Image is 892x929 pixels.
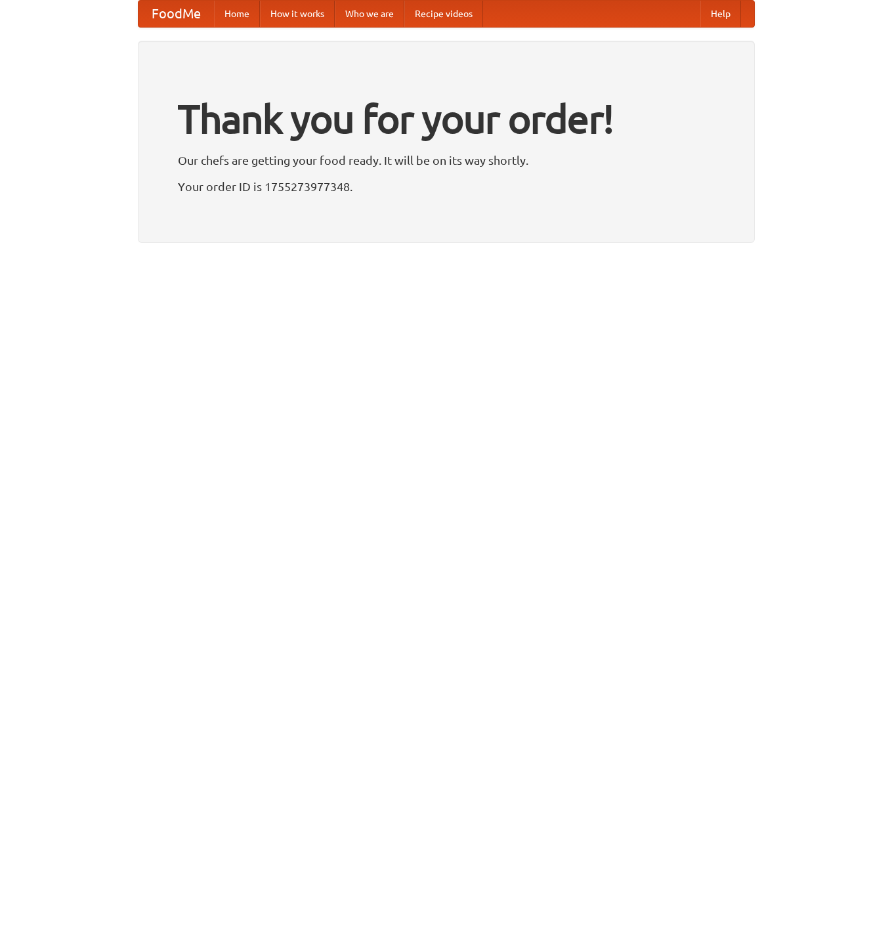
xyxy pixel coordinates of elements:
p: Your order ID is 1755273977348. [178,177,715,196]
a: Home [214,1,260,27]
p: Our chefs are getting your food ready. It will be on its way shortly. [178,150,715,170]
a: Who we are [335,1,404,27]
a: FoodMe [138,1,214,27]
a: How it works [260,1,335,27]
h1: Thank you for your order! [178,87,715,150]
a: Recipe videos [404,1,483,27]
a: Help [700,1,741,27]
